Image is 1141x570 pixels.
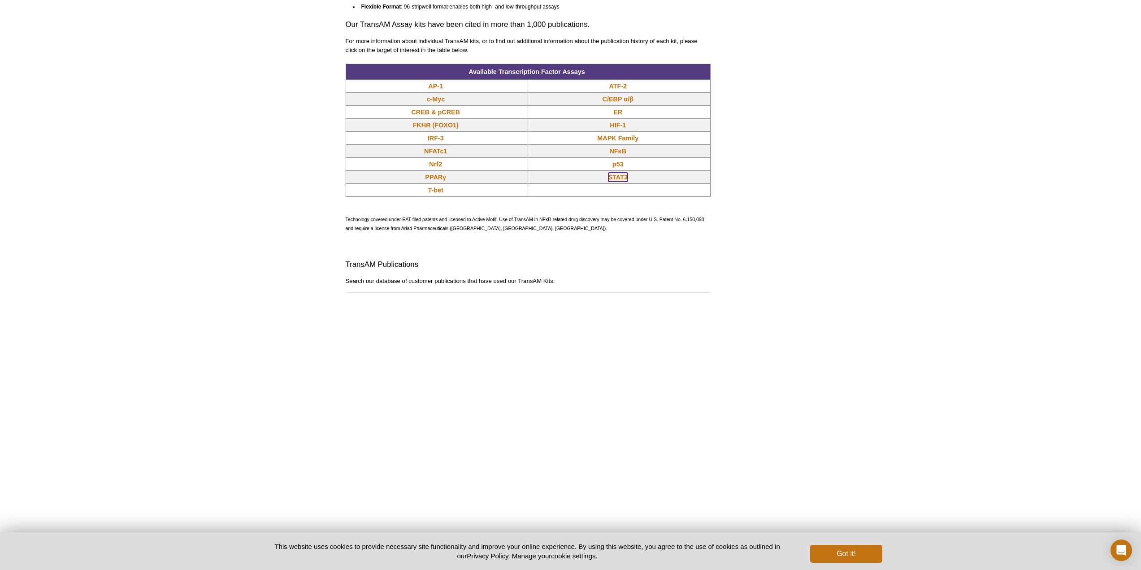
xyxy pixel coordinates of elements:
[346,19,711,30] h3: Our TransAM Assay kits have been cited in more than 1,000 publications.
[428,134,444,143] a: IRF-3
[426,95,445,104] a: c-Myc
[428,82,443,91] a: AP-1
[551,552,595,560] button: cookie settings
[346,217,704,231] span: Technology covered under EAT-filed patents and licensed to Active Motif. Use of TransAM in NFκB-r...
[425,173,446,182] a: PPARγ
[429,160,442,169] a: Nrf2
[608,173,628,182] a: STAT3
[359,0,703,11] li: : 96-stripwell format enables both high- and low-throughput assays
[361,4,401,10] strong: Flexible Format
[603,95,633,104] a: C/EBP α/β
[259,542,796,561] p: This website uses cookies to provide necessary site functionality and improve your online experie...
[609,82,627,91] a: ATF-2
[346,277,711,286] p: Search our database of customer publications that have used our TransAM Kits.
[428,186,443,195] a: T-bet
[610,121,626,130] a: HIF-1
[597,134,638,143] a: MAPK Family
[411,108,460,117] a: CREB & pCREB
[613,108,622,117] a: ER
[810,545,882,563] button: Got it!
[1111,540,1132,561] div: Open Intercom Messenger
[413,121,459,130] a: FKHR (FOXO1)
[609,147,626,156] a: NFκB
[346,259,711,270] h2: TransAM Publications
[612,160,624,169] a: p53
[467,552,508,560] a: Privacy Policy
[469,68,585,75] span: Available Transcription Factor Assays
[346,37,711,55] p: For more information about individual TransAM kits, or to find out additional information about t...
[424,147,447,156] a: NFATc1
